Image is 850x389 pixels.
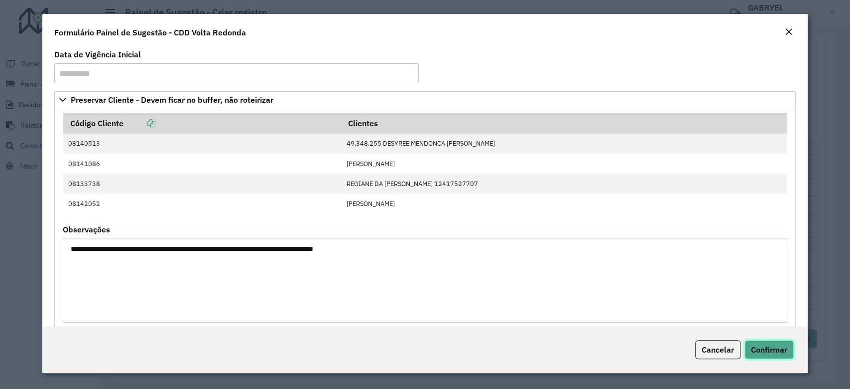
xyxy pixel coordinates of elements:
[54,26,246,38] h4: Formulário Painel de Sugestão - CDD Volta Redonda
[702,345,734,355] span: Cancelar
[54,108,795,336] div: Preservar Cliente - Devem ficar no buffer, não roteirizar
[782,26,796,39] button: Close
[63,174,341,194] td: 08133738
[785,28,793,36] em: Fechar
[63,154,341,174] td: 08141086
[71,96,273,104] span: Preservar Cliente - Devem ficar no buffer, não roteirizar
[744,340,794,359] button: Confirmar
[695,340,740,359] button: Cancelar
[63,223,110,235] label: Observações
[751,345,787,355] span: Confirmar
[63,134,341,154] td: 08140513
[341,154,787,174] td: [PERSON_NAME]
[341,113,787,134] th: Clientes
[54,48,141,60] label: Data de Vigência Inicial
[341,134,787,154] td: 49.348.255 DESYREE MENDONCA [PERSON_NAME]
[341,174,787,194] td: REGIANE DA [PERSON_NAME] 12417527707
[123,118,155,128] a: Copiar
[63,194,341,213] td: 08142052
[54,91,795,108] a: Preservar Cliente - Devem ficar no buffer, não roteirizar
[341,194,787,213] td: [PERSON_NAME]
[63,113,341,134] th: Código Cliente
